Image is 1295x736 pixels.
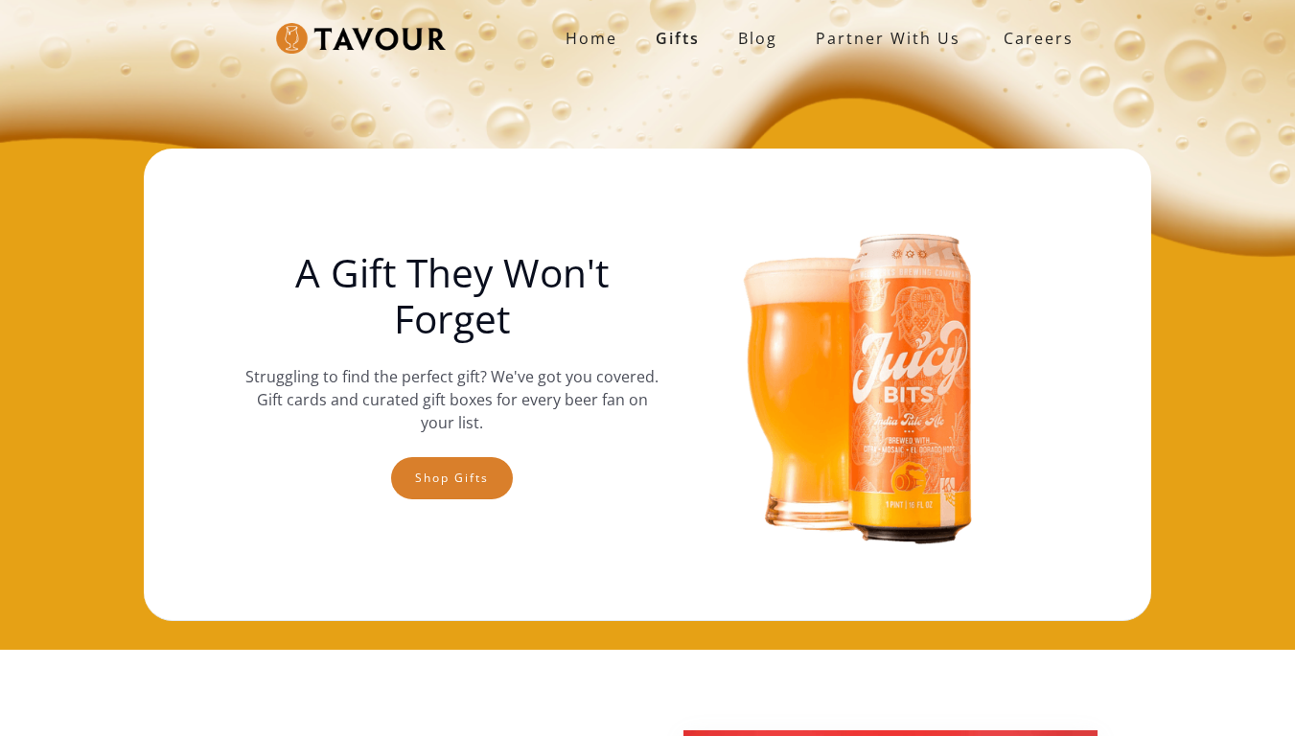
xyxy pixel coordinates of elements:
[797,19,980,57] a: partner with us
[566,28,617,49] strong: Home
[636,19,719,57] a: Gifts
[546,19,636,57] a: Home
[1004,19,1074,57] strong: Careers
[980,11,1088,65] a: Careers
[719,19,797,57] a: Blog
[244,250,659,342] h1: A Gift They Won't Forget
[244,365,659,434] p: Struggling to find the perfect gift? We've got you covered. Gift cards and curated gift boxes for...
[391,457,513,499] a: Shop gifts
